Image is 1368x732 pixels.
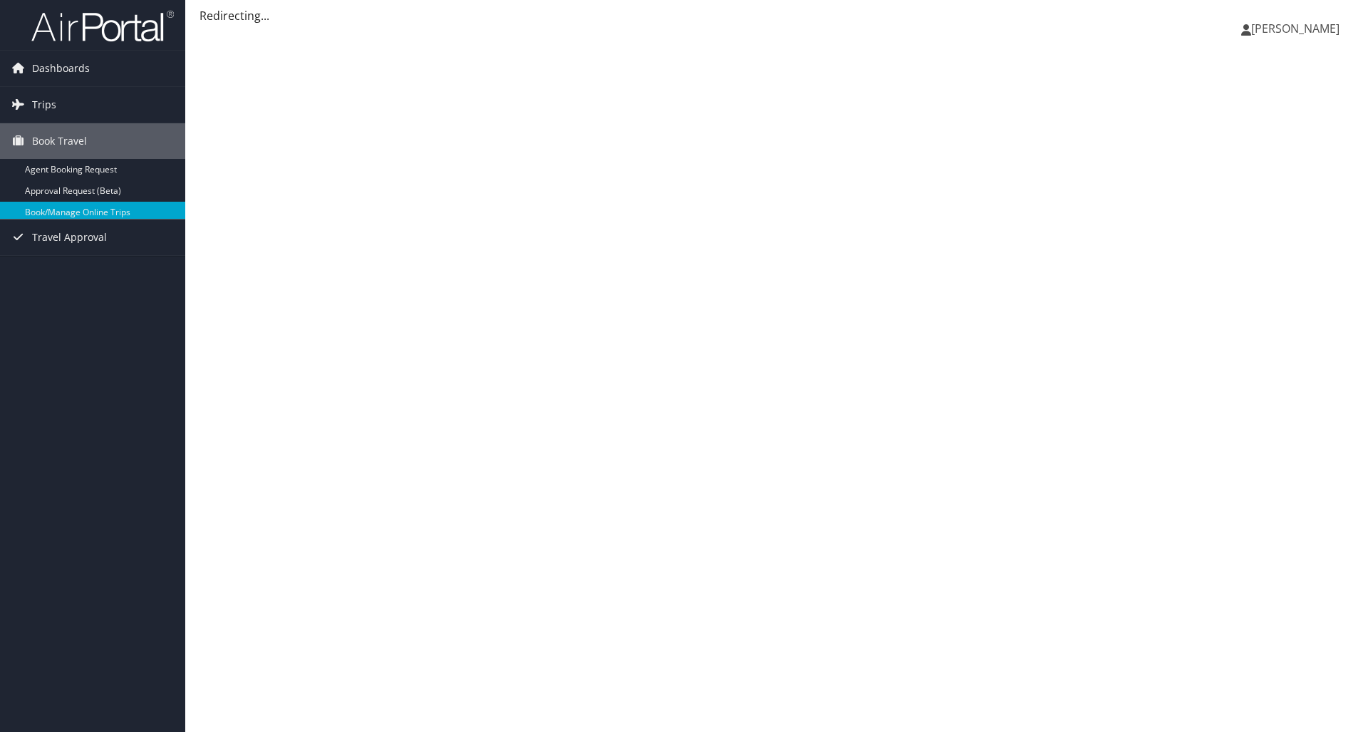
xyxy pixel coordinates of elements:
[1241,7,1354,50] a: [PERSON_NAME]
[32,123,87,159] span: Book Travel
[1251,21,1339,36] span: [PERSON_NAME]
[32,51,90,86] span: Dashboards
[32,220,107,255] span: Travel Approval
[32,87,56,123] span: Trips
[31,9,174,43] img: airportal-logo.png
[199,7,1354,24] div: Redirecting...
